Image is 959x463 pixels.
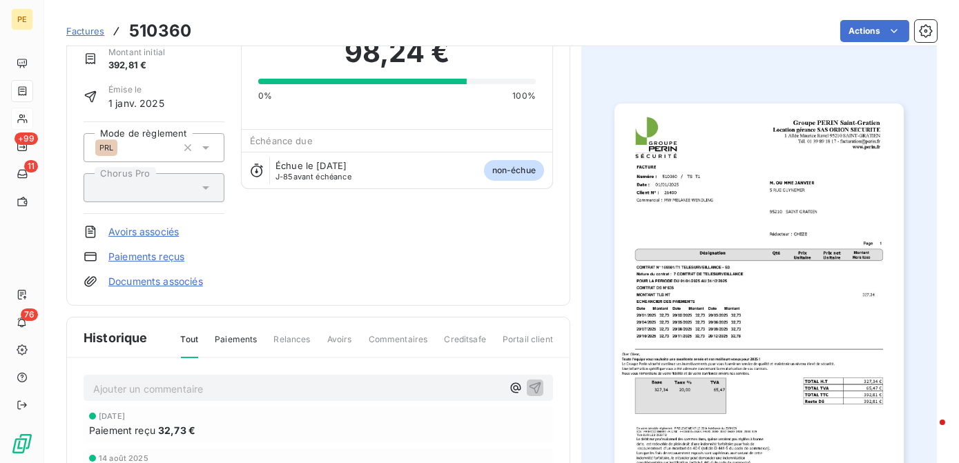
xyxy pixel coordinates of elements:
[840,20,909,42] button: Actions
[108,46,165,59] span: Montant initial
[275,173,351,181] span: avant échéance
[84,328,148,347] span: Historique
[89,423,155,437] span: Paiement reçu
[14,132,38,145] span: +99
[11,8,33,30] div: PE
[912,416,945,449] iframe: Intercom live chat
[24,160,38,173] span: 11
[108,96,164,110] span: 1 janv. 2025
[21,308,38,321] span: 76
[275,160,347,171] span: Échue le [DATE]
[66,24,104,38] a: Factures
[250,135,313,146] span: Échéance due
[444,333,486,357] span: Creditsafe
[181,333,199,358] span: Tout
[99,454,148,462] span: 14 août 2025
[484,160,544,181] span: non-échue
[512,90,536,102] span: 100%
[66,26,104,37] span: Factures
[108,83,164,96] span: Émise le
[327,333,352,357] span: Avoirs
[345,32,449,73] span: 98,24 €
[275,172,293,181] span: J-85
[99,412,125,420] span: [DATE]
[108,225,179,239] a: Avoirs associés
[99,144,113,152] span: PRL
[273,333,310,357] span: Relances
[11,433,33,455] img: Logo LeanPay
[129,19,191,43] h3: 510360
[108,250,184,264] a: Paiements reçus
[258,90,272,102] span: 0%
[108,59,165,72] span: 392,81 €
[158,423,195,437] span: 32,73 €
[369,333,428,357] span: Commentaires
[108,275,203,288] a: Documents associés
[215,333,257,357] span: Paiements
[503,333,553,357] span: Portail client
